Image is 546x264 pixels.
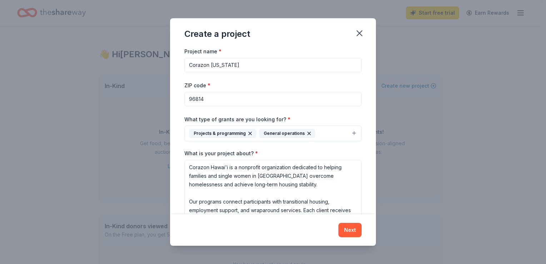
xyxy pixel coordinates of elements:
input: After school program [184,58,362,72]
button: Next [338,223,362,237]
button: Projects & programmingGeneral operations [184,126,362,141]
label: What is your project about? [184,150,258,157]
div: General operations [259,129,315,138]
textarea: Corazon Hawai'i is a nonprofit organization dedicated to helping families and single women in [GE... [184,160,362,224]
div: Projects & programming [189,129,256,138]
div: Create a project [184,28,250,40]
label: Project name [184,48,222,55]
label: What type of grants are you looking for? [184,116,291,123]
input: 12345 (U.S. only) [184,92,362,106]
label: ZIP code [184,82,210,89]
